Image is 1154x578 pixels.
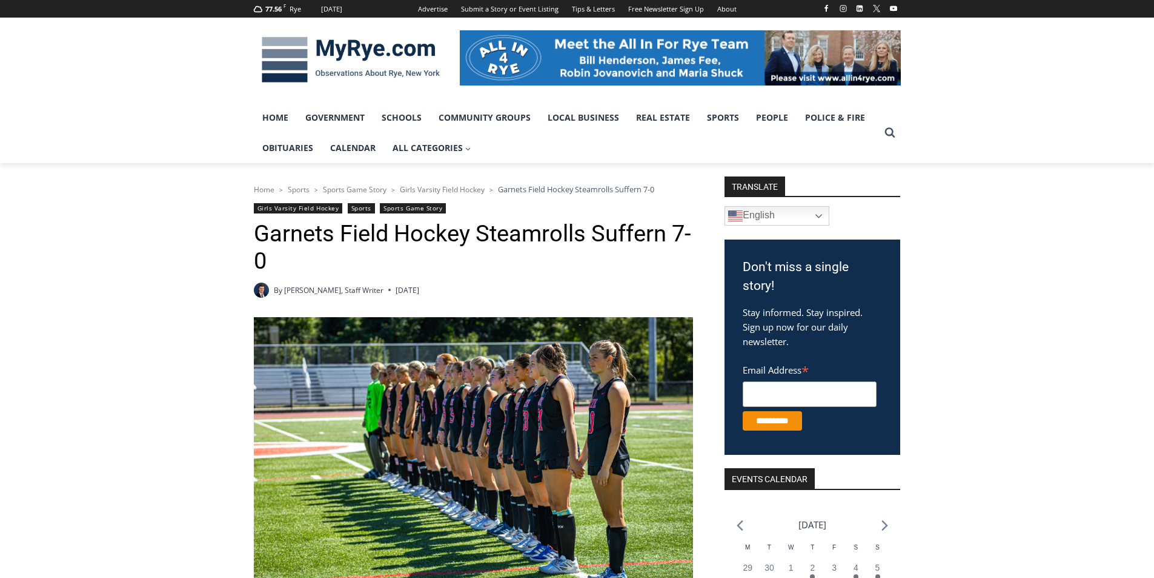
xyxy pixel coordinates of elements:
[373,102,430,133] a: Schools
[314,186,318,194] span: >
[698,102,748,133] a: Sports
[768,544,771,551] span: T
[254,29,448,92] img: MyRye.com
[867,543,889,562] div: Sunday
[489,186,493,194] span: >
[758,543,780,562] div: Tuesday
[725,176,785,196] strong: TRANSLATE
[460,30,901,85] img: All in for Rye
[322,133,384,163] a: Calendar
[886,1,901,16] a: YouTube
[254,102,297,133] a: Home
[290,4,301,15] div: Rye
[279,186,283,194] span: >
[780,543,802,562] div: Wednesday
[539,102,628,133] a: Local Business
[819,1,834,16] a: Facebook
[745,544,750,551] span: M
[823,543,845,562] div: Friday
[875,563,880,573] time: 5
[254,283,269,298] img: Charlie Morris headshot PROFESSIONAL HEADSHOT
[380,203,446,213] a: Sports Game Story
[797,102,874,133] a: Police & Fire
[764,563,774,573] time: 30
[321,4,342,15] div: [DATE]
[879,122,901,144] button: View Search Form
[725,206,829,226] a: English
[798,517,826,533] li: [DATE]
[284,2,286,9] span: F
[832,563,837,573] time: 3
[836,1,851,16] a: Instagram
[869,1,884,16] a: X
[265,4,282,13] span: 77.56
[737,543,758,562] div: Monday
[400,184,485,195] a: Girls Varsity Field Hockey
[288,184,310,195] a: Sports
[789,563,794,573] time: 1
[748,102,797,133] a: People
[297,102,373,133] a: Government
[811,544,814,551] span: T
[854,544,858,551] span: S
[430,102,539,133] a: Community Groups
[743,358,877,380] label: Email Address
[384,133,480,163] a: All Categories
[254,133,322,163] a: Obituaries
[393,141,471,155] span: All Categories
[725,468,815,489] h2: Events Calendar
[810,563,815,573] time: 2
[628,102,698,133] a: Real Estate
[274,284,282,296] span: By
[728,209,743,223] img: en
[498,184,654,195] span: Garnets Field Hockey Steamrolls Suffern 7-0
[323,184,386,195] a: Sports Game Story
[391,186,395,194] span: >
[881,520,888,531] a: Next month
[284,285,383,295] a: [PERSON_NAME], Staff Writer
[875,544,880,551] span: S
[854,563,858,573] time: 4
[254,283,269,298] a: Author image
[254,183,693,195] nav: Breadcrumbs
[743,258,882,296] h3: Don't miss a single story!
[845,543,867,562] div: Saturday
[254,220,693,275] h1: Garnets Field Hockey Steamrolls Suffern 7-0
[254,203,343,213] a: Girls Varsity Field Hockey
[396,284,419,296] time: [DATE]
[743,305,882,349] p: Stay informed. Stay inspired. Sign up now for our daily newsletter.
[737,520,743,531] a: Previous month
[788,544,794,551] span: W
[802,543,824,562] div: Thursday
[743,563,752,573] time: 29
[852,1,867,16] a: Linkedin
[832,544,836,551] span: F
[348,203,375,213] a: Sports
[254,184,274,195] a: Home
[254,102,879,164] nav: Primary Navigation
